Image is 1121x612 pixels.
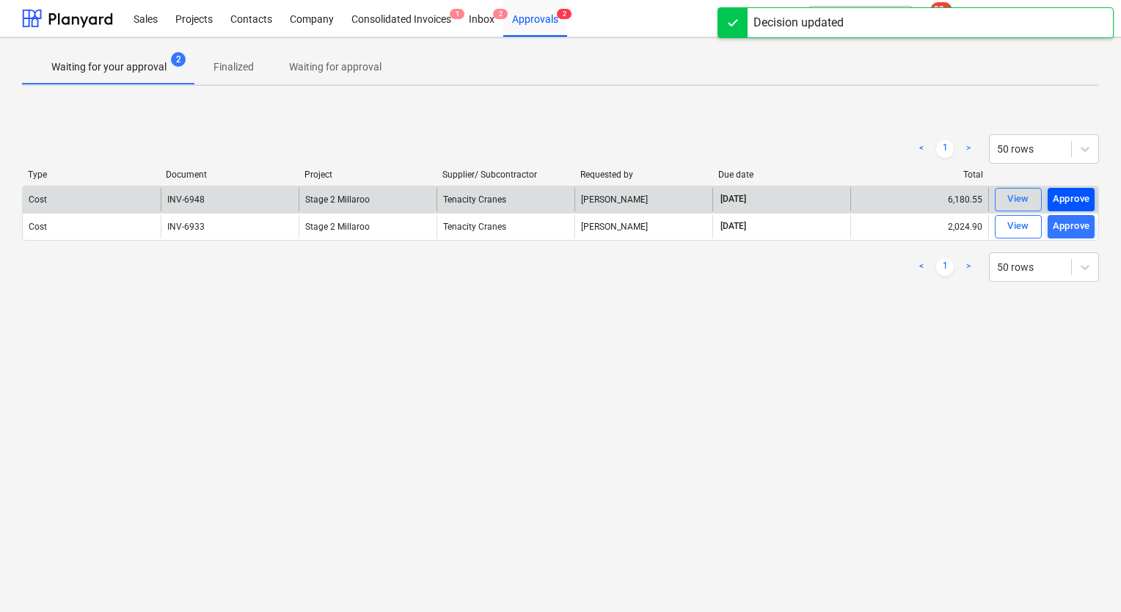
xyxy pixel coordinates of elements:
[167,194,205,205] div: INV-6948
[1007,191,1029,208] div: View
[305,194,370,205] span: Stage 2 Millaroo
[719,193,748,205] span: [DATE]
[1048,215,1095,238] button: Approve
[913,258,930,276] a: Previous page
[718,170,844,180] div: Due date
[304,170,431,180] div: Project
[574,188,712,211] div: [PERSON_NAME]
[960,258,977,276] a: Next page
[995,215,1042,238] button: View
[29,222,47,232] div: Cost
[580,170,706,180] div: Requested by
[574,215,712,238] div: [PERSON_NAME]
[29,194,47,205] div: Cost
[557,9,572,19] span: 2
[305,222,370,232] span: Stage 2 Millaroo
[1007,218,1029,235] div: View
[166,170,292,180] div: Document
[213,59,254,75] p: Finalized
[1053,191,1090,208] div: Approve
[719,220,748,233] span: [DATE]
[437,188,574,211] div: Tenacity Cranes
[28,170,154,180] div: Type
[936,258,954,276] a: Page 1 is your current page
[850,215,988,238] div: 2,024.90
[171,52,186,67] span: 2
[960,140,977,158] a: Next page
[437,215,574,238] div: Tenacity Cranes
[850,188,988,211] div: 6,180.55
[1053,218,1090,235] div: Approve
[913,140,930,158] a: Previous page
[493,9,508,19] span: 2
[857,170,983,180] div: Total
[167,222,205,232] div: INV-6933
[450,9,464,19] span: 1
[1048,188,1095,211] button: Approve
[51,59,167,75] p: Waiting for your approval
[442,170,569,180] div: Supplier/ Subcontractor
[936,140,954,158] a: Page 1 is your current page
[289,59,381,75] p: Waiting for approval
[753,14,844,32] div: Decision updated
[995,188,1042,211] button: View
